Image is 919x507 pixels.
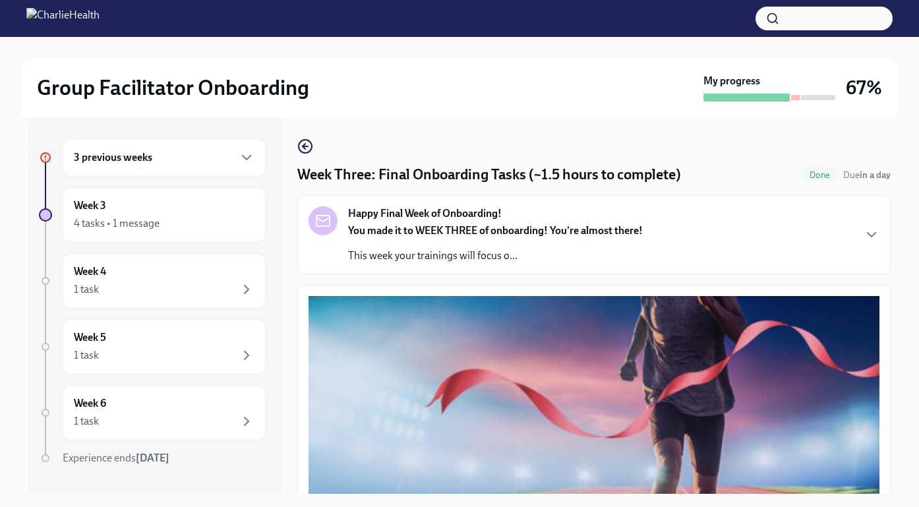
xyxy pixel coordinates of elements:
div: 1 task [74,414,99,429]
strong: You made it to WEEK THREE of onboarding! You're almost there! [348,224,643,237]
img: CharlieHealth [26,8,100,29]
h3: 67% [846,76,882,100]
h6: 3 previous weeks [74,150,152,165]
span: Experience ends [63,452,169,464]
h6: Week 4 [74,264,106,279]
span: Due [843,169,891,181]
h6: Week 3 [74,198,106,213]
h6: Week 6 [74,396,106,411]
strong: [DATE] [136,452,169,464]
div: 3 previous weeks [63,138,266,177]
h4: Week Three: Final Onboarding Tasks (~1.5 hours to complete) [297,165,681,185]
a: Week 41 task [39,253,266,309]
div: 4 tasks • 1 message [74,216,160,231]
div: 1 task [74,282,99,297]
strong: My progress [703,74,760,88]
a: Week 34 tasks • 1 message [39,187,266,243]
strong: Happy Final Week of Onboarding! [348,206,502,221]
a: Week 51 task [39,319,266,374]
a: Week 61 task [39,385,266,440]
strong: in a day [860,169,891,181]
p: This week your trainings will focus o... [348,249,643,263]
h6: Week 5 [74,330,106,345]
div: 1 task [74,348,99,363]
span: October 4th, 2025 10:00 [843,169,891,181]
h2: Group Facilitator Onboarding [37,75,309,101]
span: Done [802,170,838,180]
